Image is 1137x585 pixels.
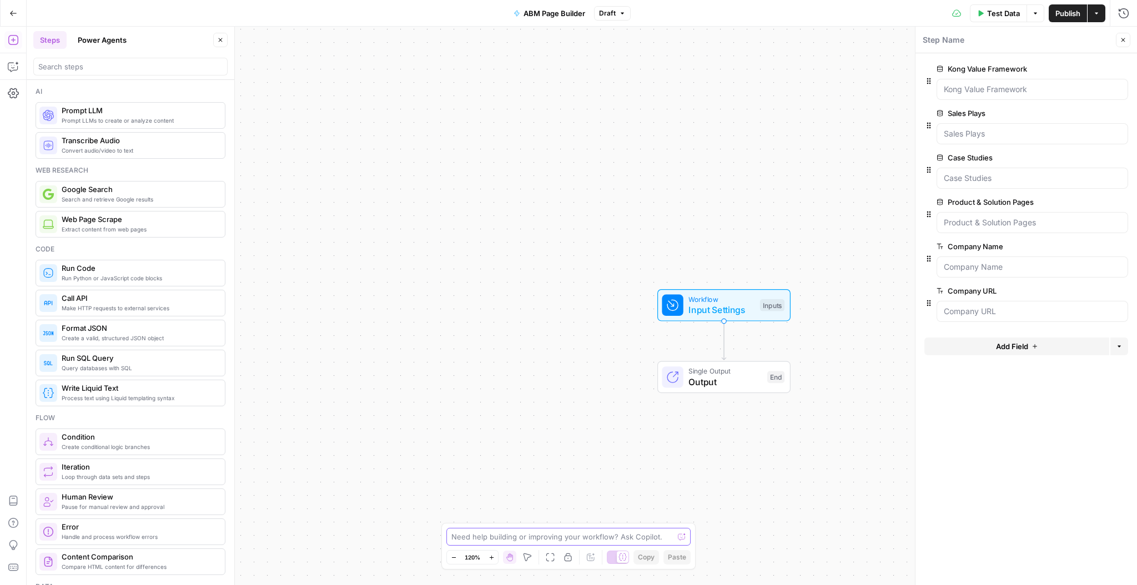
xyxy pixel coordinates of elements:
[996,341,1028,352] span: Add Field
[62,184,216,195] span: Google Search
[767,371,784,384] div: End
[937,196,1065,208] label: Product & Solution Pages
[507,4,592,22] button: ABM Page Builder
[937,152,1065,163] label: Case Studies
[524,8,585,19] span: ABM Page Builder
[722,321,726,360] g: Edge from start to end
[937,241,1065,252] label: Company Name
[62,461,216,472] span: Iteration
[62,431,216,442] span: Condition
[62,491,216,502] span: Human Review
[36,165,225,175] div: Web research
[62,442,216,451] span: Create conditional logic branches
[62,146,216,155] span: Convert audio/video to text
[688,294,754,304] span: Workflow
[668,552,686,562] span: Paste
[621,361,827,394] div: Single OutputOutputEnd
[33,31,67,49] button: Steps
[924,337,1109,355] button: Add Field
[937,63,1065,74] label: Kong Value Framework
[62,562,216,571] span: Compare HTML content for differences
[62,195,216,204] span: Search and retrieve Google results
[1049,4,1087,22] button: Publish
[688,303,754,316] span: Input Settings
[621,289,827,321] div: WorkflowInput SettingsInputs
[62,382,216,394] span: Write Liquid Text
[43,556,54,567] img: vrinnnclop0vshvmafd7ip1g7ohf
[638,552,655,562] span: Copy
[62,472,216,481] span: Loop through data sets and steps
[62,322,216,334] span: Format JSON
[688,366,762,376] span: Single Output
[62,105,216,116] span: Prompt LLM
[62,394,216,402] span: Process text using Liquid templating syntax
[62,214,216,225] span: Web Page Scrape
[62,274,216,283] span: Run Python or JavaScript code blocks
[970,4,1027,22] button: Test Data
[944,84,1121,95] input: Kong Value Framework
[71,31,133,49] button: Power Agents
[465,553,480,562] span: 120%
[62,263,216,274] span: Run Code
[688,375,762,389] span: Output
[62,551,216,562] span: Content Comparison
[944,173,1121,184] input: Case Studies
[62,116,216,125] span: Prompt LLMs to create or analyze content
[62,521,216,532] span: Error
[944,217,1121,228] input: Product & Solution Pages
[36,413,225,423] div: Flow
[62,292,216,304] span: Call API
[760,299,784,311] div: Inputs
[36,244,225,254] div: Code
[36,87,225,97] div: Ai
[62,352,216,364] span: Run SQL Query
[987,8,1020,19] span: Test Data
[38,61,223,72] input: Search steps
[663,550,691,564] button: Paste
[944,306,1121,317] input: Company URL
[937,108,1065,119] label: Sales Plays
[62,135,216,146] span: Transcribe Audio
[937,285,1065,296] label: Company URL
[944,128,1121,139] input: Sales Plays
[62,334,216,342] span: Create a valid, structured JSON object
[599,8,616,18] span: Draft
[62,532,216,541] span: Handle and process workflow errors
[62,304,216,312] span: Make HTTP requests to external services
[594,6,631,21] button: Draft
[944,261,1121,273] input: Company Name
[62,225,216,234] span: Extract content from web pages
[62,502,216,511] span: Pause for manual review and approval
[62,364,216,372] span: Query databases with SQL
[633,550,659,564] button: Copy
[1055,8,1080,19] span: Publish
